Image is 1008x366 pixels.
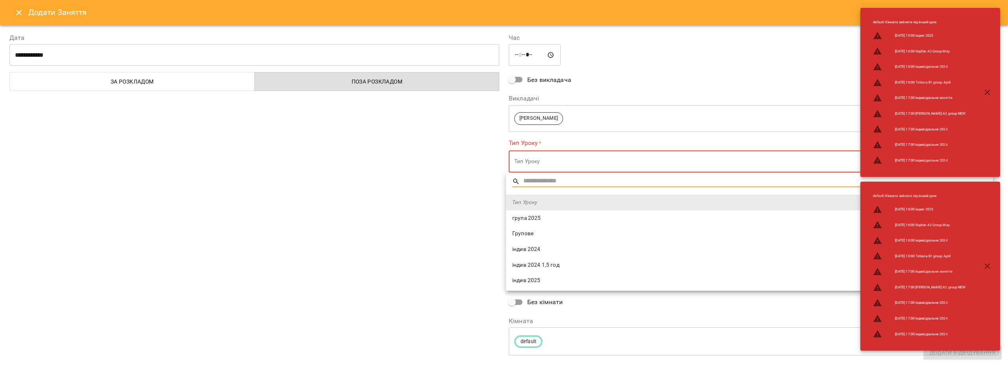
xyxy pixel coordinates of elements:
[867,152,972,168] li: [DATE] 17:00 індивідуальне 2024
[867,311,972,327] li: [DATE] 17:00 індивідуальне 2024
[867,190,972,202] li: default : Кімната зайнята під інший урок
[867,295,972,311] li: [DATE] 17:00 індивідуальне 2024
[867,121,972,137] li: [DATE] 17:00 індивідуальне 2024
[512,214,987,222] span: група 2025
[867,43,972,59] li: [DATE] 18:00 Sophie A2 Group May
[867,202,972,217] li: [DATE] 18:00 індив 2025
[512,277,987,284] span: індив 2025
[867,75,972,91] li: [DATE] 18:00 Tetiana B1 group April
[867,264,972,280] li: [DATE] 17:00 індивідуальне заняття
[867,326,972,342] li: [DATE] 17:00 індивідуальне 2024
[512,230,987,238] span: Групове
[867,248,972,264] li: [DATE] 18:00 Tetiana B1 group April
[867,59,972,75] li: [DATE] 18:00 індивідуальне 2024
[867,137,972,153] li: [DATE] 17:00 індивідуальне 2024
[867,90,972,106] li: [DATE] 17:00 індивідуальне заняття
[867,280,972,295] li: [DATE] 17:00 [PERSON_NAME] A2 group NEW
[867,28,972,44] li: [DATE] 18:00 індив 2025
[512,199,987,206] span: Тип Уроку
[512,245,987,253] span: індив 2024
[867,233,972,249] li: [DATE] 18:00 індивідуальне 2024
[867,17,972,28] li: default : Кімната зайнята під інший урок
[867,217,972,233] li: [DATE] 18:00 Sophie A2 Group May
[512,261,987,269] span: індив 2024 1,5 год
[867,106,972,122] li: [DATE] 17:00 [PERSON_NAME] A2 group NEW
